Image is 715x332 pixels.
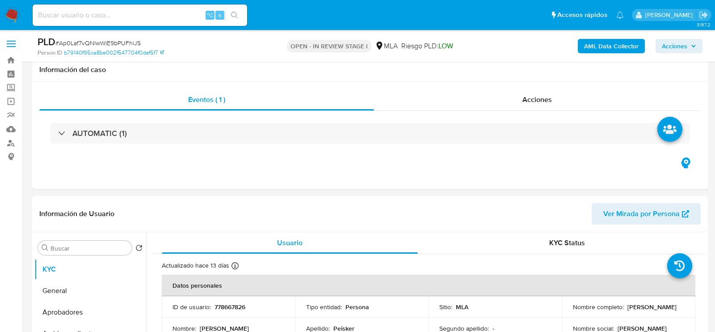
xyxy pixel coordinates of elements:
[38,34,55,49] b: PLD
[584,39,639,53] b: AML Data Collector
[206,11,213,19] span: ⌥
[603,203,680,225] span: Ver Mirada por Persona
[456,303,468,311] p: MLA
[39,209,114,218] h1: Información de Usuario
[375,41,398,51] div: MLA
[578,39,645,53] button: AML Data Collector
[557,10,607,20] span: Accesos rápidos
[699,10,708,20] a: Salir
[55,38,141,47] span: # Ap0Laf7vQNlwWiE9bPUFhiJS
[34,280,146,302] button: General
[33,9,247,21] input: Buscar usuario o caso...
[50,123,690,144] div: AUTOMATIC (1)
[656,39,702,53] button: Acciones
[287,40,371,52] p: OPEN - IN REVIEW STAGE I
[438,41,453,51] span: LOW
[219,11,221,19] span: s
[306,303,342,311] p: Tipo entidad :
[34,259,146,280] button: KYC
[627,303,677,311] p: [PERSON_NAME]
[38,49,62,57] b: Person ID
[50,244,128,252] input: Buscar
[549,238,585,248] span: KYC Status
[34,302,146,323] button: Aprobadores
[401,41,453,51] span: Riesgo PLD:
[439,303,452,311] p: Sitio :
[172,303,211,311] p: ID de usuario :
[64,49,164,57] a: b79140f95ca8be002f547704f0def5f7
[277,238,303,248] span: Usuario
[345,303,369,311] p: Persona
[573,303,624,311] p: Nombre completo :
[225,9,244,21] button: search-icon
[645,11,696,19] p: lourdes.morinigo@mercadolibre.com
[214,303,245,311] p: 778667826
[188,94,225,105] span: Eventos ( 1 )
[42,244,49,251] button: Buscar
[39,65,701,74] h1: Información del caso
[135,244,143,254] button: Volver al orden por defecto
[162,275,695,296] th: Datos personales
[616,11,624,19] a: Notificaciones
[72,128,127,138] h3: AUTOMATIC (1)
[592,203,701,225] button: Ver Mirada por Persona
[662,39,687,53] span: Acciones
[162,261,229,270] p: Actualizado hace 13 días
[522,94,552,105] span: Acciones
